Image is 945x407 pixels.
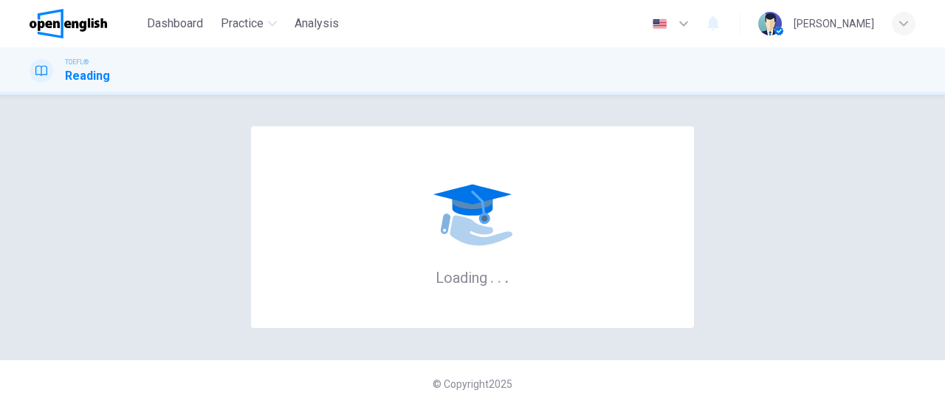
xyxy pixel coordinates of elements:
[295,15,339,33] span: Analysis
[433,378,512,390] span: © Copyright 2025
[30,9,107,38] img: OpenEnglish logo
[497,264,502,288] h6: .
[221,15,264,33] span: Practice
[758,12,782,35] img: Profile picture
[65,57,89,67] span: TOEFL®
[504,264,509,288] h6: .
[489,264,495,288] h6: .
[650,18,669,30] img: en
[794,15,874,33] div: [PERSON_NAME]
[436,267,509,287] h6: Loading
[65,67,110,85] h1: Reading
[289,10,345,37] button: Analysis
[141,10,209,37] button: Dashboard
[147,15,203,33] span: Dashboard
[30,9,141,38] a: OpenEnglish logo
[215,10,283,37] button: Practice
